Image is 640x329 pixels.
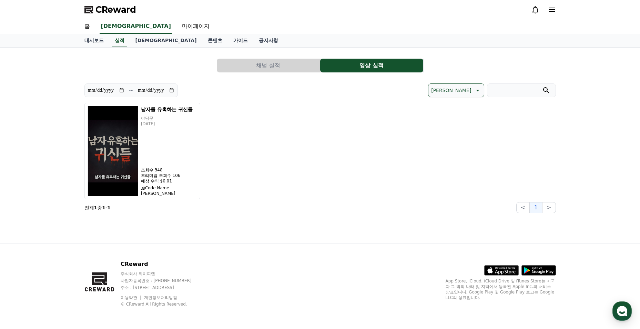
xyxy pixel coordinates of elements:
[84,4,136,15] a: CReward
[141,167,197,173] p: 조회수 348
[121,285,205,290] p: 주소 : [STREET_ADDRESS]
[102,205,105,210] strong: 1
[253,34,284,47] a: 공지사항
[121,301,205,307] p: © CReward All Rights Reserved.
[84,103,200,199] button: 남자를 유혹하는 귀신들 남자를 유혹하는 귀신들 야담꾼 [DATE] 조회수 348 프리미엄 조회수 106 예상 수익 $0.01 Code Name [PERSON_NAME]
[141,173,197,178] p: 프리미엄 조회수 106
[88,106,138,196] img: 남자를 유혹하는 귀신들
[79,19,95,34] a: 홈
[79,34,109,47] a: 대시보드
[516,202,530,213] button: <
[202,34,228,47] a: 콘텐츠
[217,59,320,72] button: 채널 실적
[121,295,142,300] a: 이용약관
[121,260,205,268] p: CReward
[121,271,205,277] p: 주식회사 와이피랩
[542,202,556,213] button: >
[228,34,253,47] a: 가이드
[320,59,424,72] a: 영상 실적
[141,185,197,196] p: Code Name [PERSON_NAME]
[112,34,127,47] a: 실적
[100,19,172,34] a: [DEMOGRAPHIC_DATA]
[107,205,111,210] strong: 1
[144,295,177,300] a: 개인정보처리방침
[446,278,556,300] p: App Store, iCloud, iCloud Drive 및 iTunes Store는 미국과 그 밖의 나라 및 지역에서 등록된 Apple Inc.의 서비스 상표입니다. Goo...
[431,86,471,95] p: [PERSON_NAME]
[95,4,136,15] span: CReward
[84,204,111,211] p: 전체 중 -
[129,86,133,94] p: ~
[94,205,98,210] strong: 1
[141,121,197,127] p: [DATE]
[428,83,484,97] button: [PERSON_NAME]
[130,34,202,47] a: [DEMOGRAPHIC_DATA]
[320,59,423,72] button: 영상 실적
[141,116,197,121] p: 야담꾼
[141,106,197,113] h5: 남자를 유혹하는 귀신들
[530,202,542,213] button: 1
[121,278,205,283] p: 사업자등록번호 : [PHONE_NUMBER]
[176,19,215,34] a: 마이페이지
[141,178,197,184] p: 예상 수익 $0.01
